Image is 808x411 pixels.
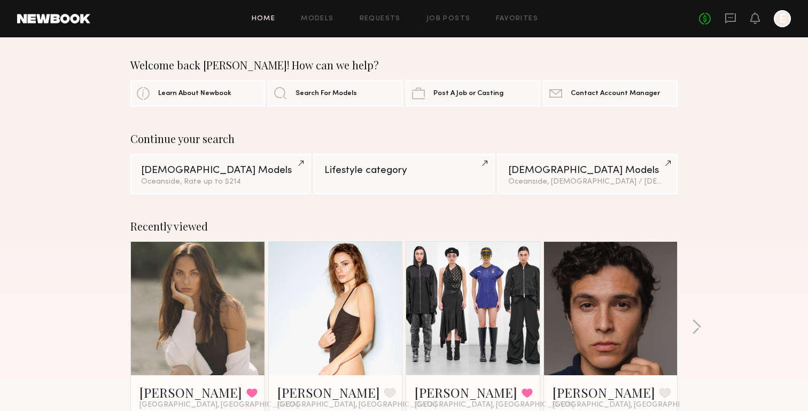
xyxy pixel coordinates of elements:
div: [DEMOGRAPHIC_DATA] Models [141,165,300,176]
a: Job Posts [426,15,471,22]
a: Home [252,15,276,22]
div: Lifestyle category [324,165,483,176]
a: E [774,10,791,27]
a: Favorites [496,15,538,22]
div: Recently viewed [130,220,678,233]
div: [DEMOGRAPHIC_DATA] Models [508,165,667,176]
div: Welcome back [PERSON_NAME]! How can we help? [130,59,678,72]
a: [PERSON_NAME] [415,384,517,401]
a: Lifestyle category [314,154,494,194]
span: [GEOGRAPHIC_DATA], [GEOGRAPHIC_DATA] [139,401,299,409]
a: Contact Account Manager [543,80,678,107]
a: [PERSON_NAME] [553,384,655,401]
span: Learn About Newbook [158,90,231,97]
a: Post A Job or Casting [406,80,540,107]
a: Learn About Newbook [130,80,265,107]
span: Post A Job or Casting [433,90,503,97]
span: [GEOGRAPHIC_DATA], [GEOGRAPHIC_DATA] [415,401,574,409]
span: Search For Models [296,90,357,97]
span: Contact Account Manager [571,90,660,97]
a: Requests [360,15,401,22]
div: Oceanside, [DEMOGRAPHIC_DATA] / [DEMOGRAPHIC_DATA] [508,178,667,186]
a: Search For Models [268,80,402,107]
div: Continue your search [130,132,678,145]
div: Oceanside, Rate up to $214 [141,178,300,186]
a: [PERSON_NAME] [139,384,242,401]
a: [DEMOGRAPHIC_DATA] ModelsOceanside, Rate up to $214 [130,154,310,194]
a: [PERSON_NAME] [277,384,380,401]
a: Models [301,15,333,22]
span: [GEOGRAPHIC_DATA], [GEOGRAPHIC_DATA] [277,401,437,409]
a: [DEMOGRAPHIC_DATA] ModelsOceanside, [DEMOGRAPHIC_DATA] / [DEMOGRAPHIC_DATA] [498,154,678,194]
span: [GEOGRAPHIC_DATA], [GEOGRAPHIC_DATA] [553,401,712,409]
